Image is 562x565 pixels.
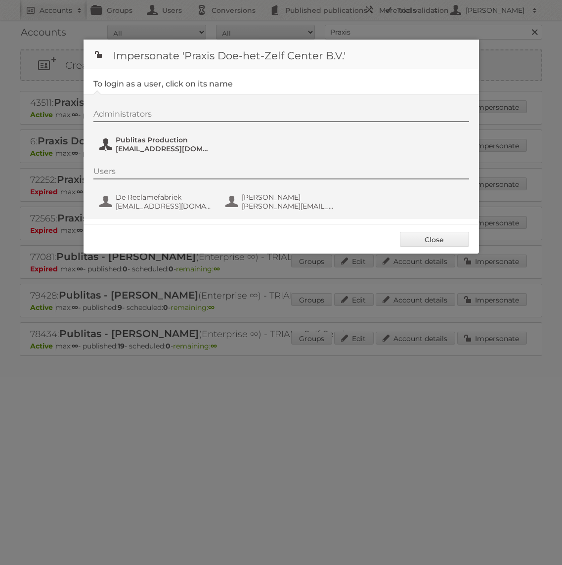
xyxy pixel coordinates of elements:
[93,79,233,88] legend: To login as a user, click on its name
[93,109,469,122] div: Administrators
[242,202,338,211] span: [PERSON_NAME][EMAIL_ADDRESS][DOMAIN_NAME]
[116,144,212,153] span: [EMAIL_ADDRESS][DOMAIN_NAME]
[98,192,215,212] button: De Reclamefabriek [EMAIL_ADDRESS][DOMAIN_NAME]
[116,135,212,144] span: Publitas Production
[93,167,469,179] div: Users
[84,40,479,69] h1: Impersonate 'Praxis Doe-het-Zelf Center B.V.'
[98,134,215,154] button: Publitas Production [EMAIL_ADDRESS][DOMAIN_NAME]
[116,193,212,202] span: De Reclamefabriek
[224,192,341,212] button: [PERSON_NAME] [PERSON_NAME][EMAIL_ADDRESS][DOMAIN_NAME]
[116,202,212,211] span: [EMAIL_ADDRESS][DOMAIN_NAME]
[242,193,338,202] span: [PERSON_NAME]
[400,232,469,247] a: Close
